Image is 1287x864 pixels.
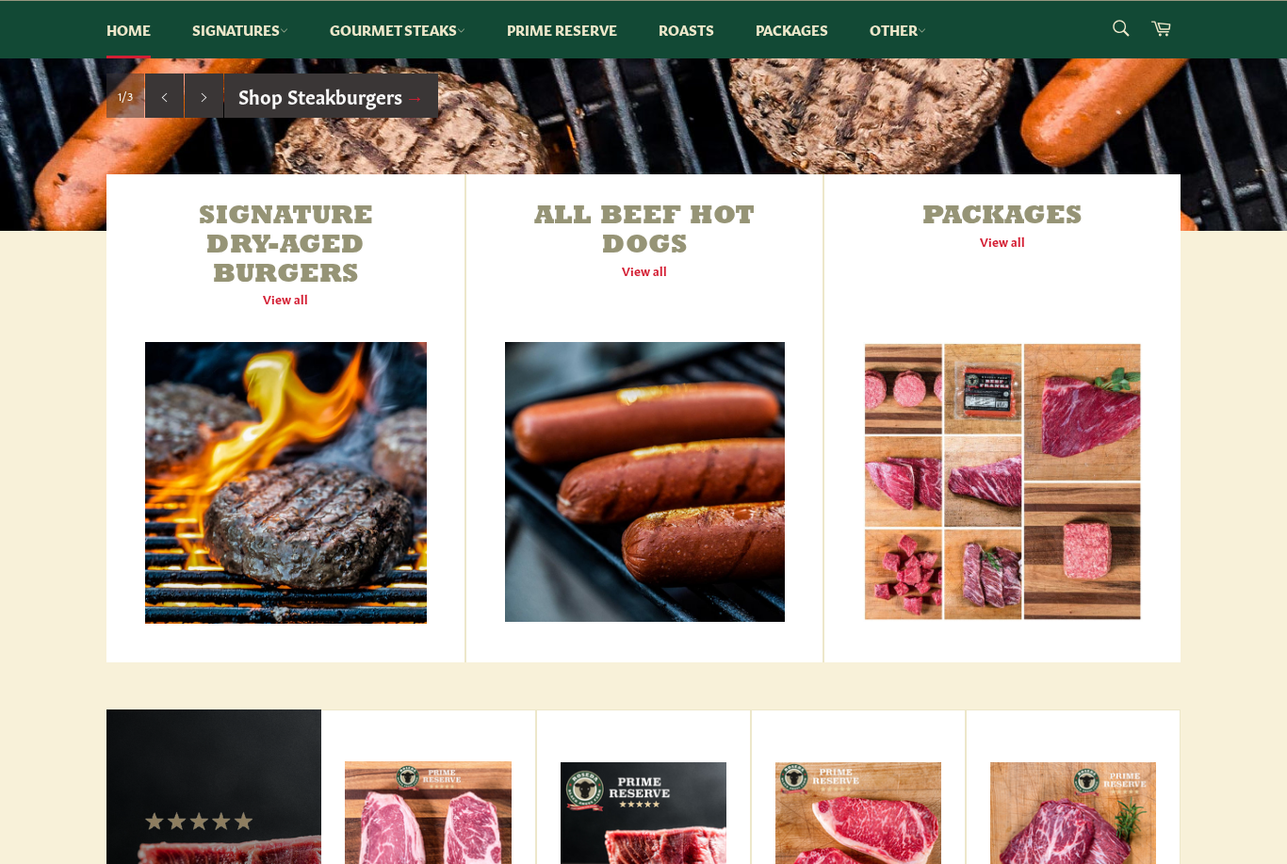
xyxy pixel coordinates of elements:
a: Packages View all Packages [824,174,1181,662]
a: Gourmet Steaks [311,1,484,58]
a: Signature Dry-Aged Burgers View all Signature Dry-Aged Burgers [106,174,464,662]
a: Prime Reserve [488,1,636,58]
a: All Beef Hot Dogs View all All Beef Hot Dogs [466,174,823,662]
a: Shop Steakburgers [224,73,438,119]
a: Signatures [173,1,307,58]
button: Next slide [185,73,223,119]
div: Slide 1, current [106,73,144,119]
span: → [405,82,424,108]
button: Previous slide [145,73,184,119]
a: Roasts [640,1,733,58]
a: Other [851,1,945,58]
a: Home [88,1,170,58]
span: 1/3 [118,88,133,104]
a: Packages [737,1,847,58]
